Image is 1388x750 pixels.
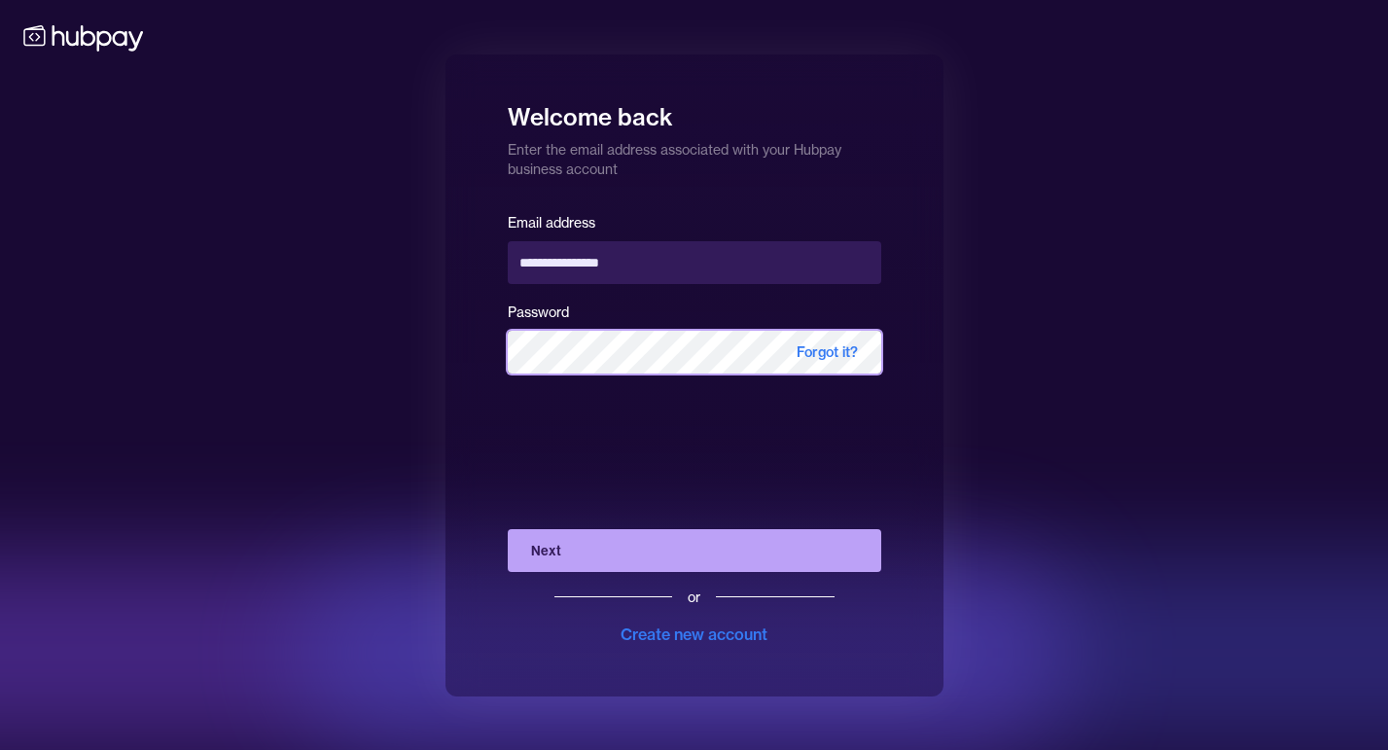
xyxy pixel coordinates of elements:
div: Create new account [621,623,767,646]
label: Password [508,304,569,321]
button: Next [508,529,881,572]
label: Email address [508,214,595,232]
div: or [688,588,700,607]
span: Forgot it? [773,331,881,374]
p: Enter the email address associated with your Hubpay business account [508,132,881,179]
h1: Welcome back [508,89,881,132]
